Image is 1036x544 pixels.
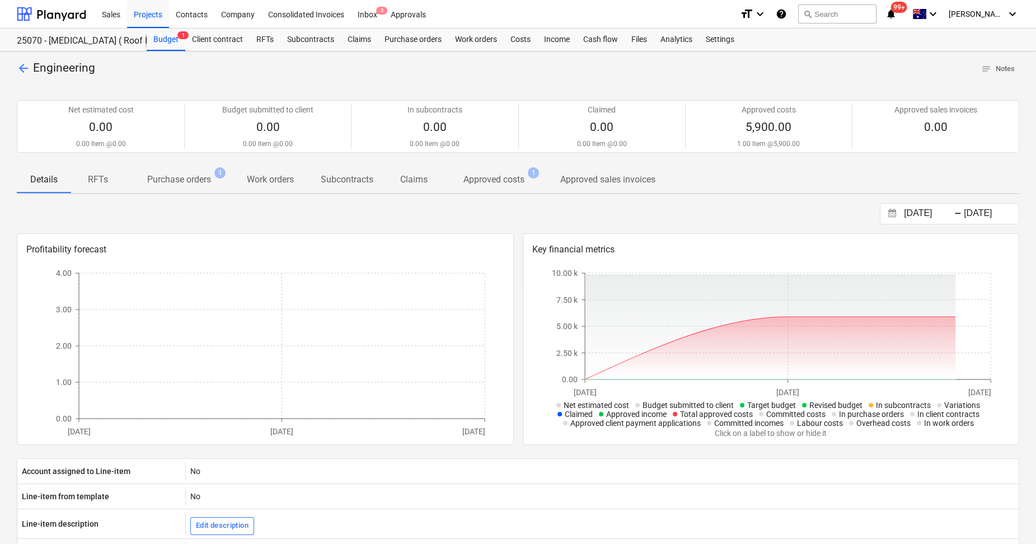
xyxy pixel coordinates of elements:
[196,519,249,532] div: Edit description
[504,29,537,51] a: Costs
[699,29,741,51] a: Settings
[280,29,341,51] a: Subcontracts
[981,64,991,74] span: notes
[625,29,654,51] a: Files
[256,120,280,134] span: 0.00
[321,173,373,186] p: Subcontracts
[463,173,524,186] p: Approved costs
[924,419,974,428] span: In work orders
[576,29,625,51] a: Cash flow
[891,2,907,13] span: 99+
[556,322,578,331] tspan: 5.00 k
[250,29,280,51] a: RFTs
[954,210,962,217] div: -
[570,419,701,428] span: Approved client payment applications
[22,466,130,477] p: Account assigned to Line-item
[56,414,72,423] tspan: 0.00
[962,206,1019,222] input: End Date
[809,401,862,410] span: Revised budget
[798,4,876,24] button: Search
[33,61,95,74] span: Engineering
[560,173,655,186] p: Approved sales invoices
[551,428,991,439] p: Click on a label to show or hide it
[883,207,902,220] button: Interact with the calendar and add the check-in date for your trip.
[177,31,189,39] span: 1
[654,29,699,51] a: Analytics
[185,462,1019,480] div: No
[556,295,578,304] tspan: 7.50 k
[185,29,250,51] a: Client contract
[856,419,911,428] span: Overhead costs
[147,29,185,51] a: Budget1
[746,120,791,134] span: 5,900.00
[537,29,576,51] a: Income
[89,120,112,134] span: 0.00
[17,35,133,47] div: 25070 - [MEDICAL_DATA] ( Roof Investigation)
[980,490,1036,544] iframe: Chat Widget
[977,60,1019,78] button: Notes
[68,104,134,115] p: Net estimated cost
[76,140,126,149] p: 0.00 Item @ 0.00
[56,269,72,278] tspan: 4.00
[243,140,293,149] p: 0.00 Item @ 0.00
[190,517,254,535] button: Edit description
[68,427,91,436] tspan: [DATE]
[22,491,109,502] p: Line-item from template
[714,419,784,428] span: Committed incomes
[776,388,799,397] tspan: [DATE]
[247,173,294,186] p: Work orders
[528,167,539,179] span: 1
[341,29,378,51] a: Claims
[30,173,58,186] p: Details
[737,140,800,149] p: 1.00 Item @ 5,900.00
[606,410,667,419] span: Approved income
[214,167,226,179] span: 1
[944,401,980,410] span: Variations
[926,7,940,21] i: keyboard_arrow_down
[56,378,72,387] tspan: 1.00
[423,120,447,134] span: 0.00
[147,29,185,51] div: Budget
[590,120,613,134] span: 0.00
[400,173,428,186] p: Claims
[917,410,979,419] span: In client contracts
[643,401,734,410] span: Budget submitted to client
[85,173,111,186] p: RFTs
[376,7,387,15] span: 5
[981,63,1015,76] span: Notes
[562,375,578,384] tspan: 0.00
[270,427,293,436] tspan: [DATE]
[565,410,593,419] span: Claimed
[740,7,753,21] i: format_size
[147,173,211,186] p: Purchase orders
[894,104,977,115] p: Approved sales invoices
[56,305,72,314] tspan: 3.00
[448,29,504,51] a: Work orders
[588,104,616,115] p: Claimed
[742,104,796,115] p: Approved costs
[797,419,843,428] span: Labour costs
[776,7,787,21] i: Knowledge base
[407,104,462,115] p: In subcontracts
[22,518,99,529] p: Line-item description
[532,243,1010,256] p: Key financial metrics
[902,206,959,222] input: Start Date
[885,7,897,21] i: notifications
[556,348,578,357] tspan: 2.50 k
[803,10,812,18] span: search
[378,29,448,51] a: Purchase orders
[17,62,30,75] span: arrow_back
[26,243,504,256] p: Profitability forecast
